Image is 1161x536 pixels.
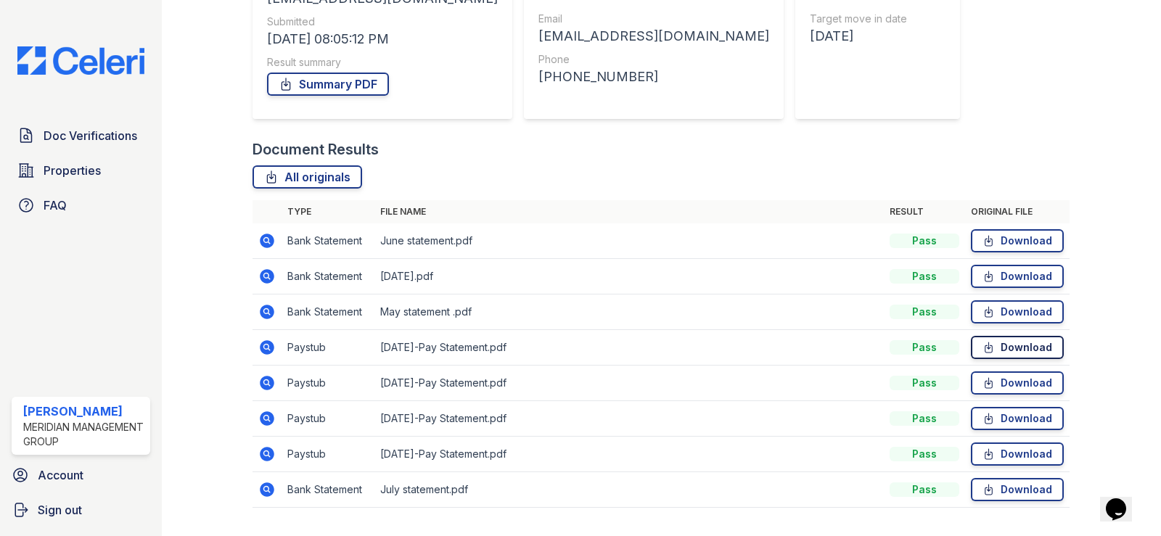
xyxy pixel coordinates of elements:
[267,55,498,70] div: Result summary
[282,401,374,437] td: Paystub
[890,234,959,248] div: Pass
[1100,478,1146,521] iframe: chat widget
[282,366,374,401] td: Paystub
[6,46,156,75] img: CE_Logo_Blue-a8612792a0a2168367f1c8372b55b34899dd931a85d93a1a3d3e32e68fde9ad4.png
[374,294,884,330] td: May statement .pdf
[23,420,144,449] div: Meridian Management Group
[890,340,959,355] div: Pass
[971,336,1064,359] a: Download
[23,403,144,420] div: [PERSON_NAME]
[12,156,150,185] a: Properties
[6,461,156,490] a: Account
[971,229,1064,252] a: Download
[890,376,959,390] div: Pass
[374,200,884,223] th: File name
[12,191,150,220] a: FAQ
[44,162,101,179] span: Properties
[44,197,67,214] span: FAQ
[971,300,1064,323] a: Download
[267,29,498,49] div: [DATE] 08:05:12 PM
[267,15,498,29] div: Submitted
[884,200,965,223] th: Result
[374,437,884,472] td: [DATE]-Pay Statement.pdf
[538,26,769,46] div: [EMAIL_ADDRESS][DOMAIN_NAME]
[374,259,884,294] td: [DATE].pdf
[810,26,945,46] div: [DATE]
[538,67,769,87] div: [PHONE_NUMBER]
[890,411,959,426] div: Pass
[965,200,1070,223] th: Original file
[282,294,374,330] td: Bank Statement
[971,371,1064,395] a: Download
[267,73,389,96] a: Summary PDF
[374,401,884,437] td: [DATE]-Pay Statement.pdf
[538,12,769,26] div: Email
[890,482,959,497] div: Pass
[282,437,374,472] td: Paystub
[374,330,884,366] td: [DATE]-Pay Statement.pdf
[890,447,959,461] div: Pass
[282,330,374,366] td: Paystub
[253,139,379,160] div: Document Results
[971,478,1064,501] a: Download
[282,200,374,223] th: Type
[374,472,884,508] td: July statement.pdf
[282,259,374,294] td: Bank Statement
[38,466,83,484] span: Account
[6,495,156,524] a: Sign out
[971,265,1064,288] a: Download
[374,223,884,259] td: June statement.pdf
[971,407,1064,430] a: Download
[253,165,362,189] a: All originals
[890,305,959,319] div: Pass
[538,52,769,67] div: Phone
[282,223,374,259] td: Bank Statement
[810,12,945,26] div: Target move in date
[971,442,1064,466] a: Download
[38,501,82,519] span: Sign out
[44,127,137,144] span: Doc Verifications
[12,121,150,150] a: Doc Verifications
[282,472,374,508] td: Bank Statement
[374,366,884,401] td: [DATE]-Pay Statement.pdf
[890,269,959,284] div: Pass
